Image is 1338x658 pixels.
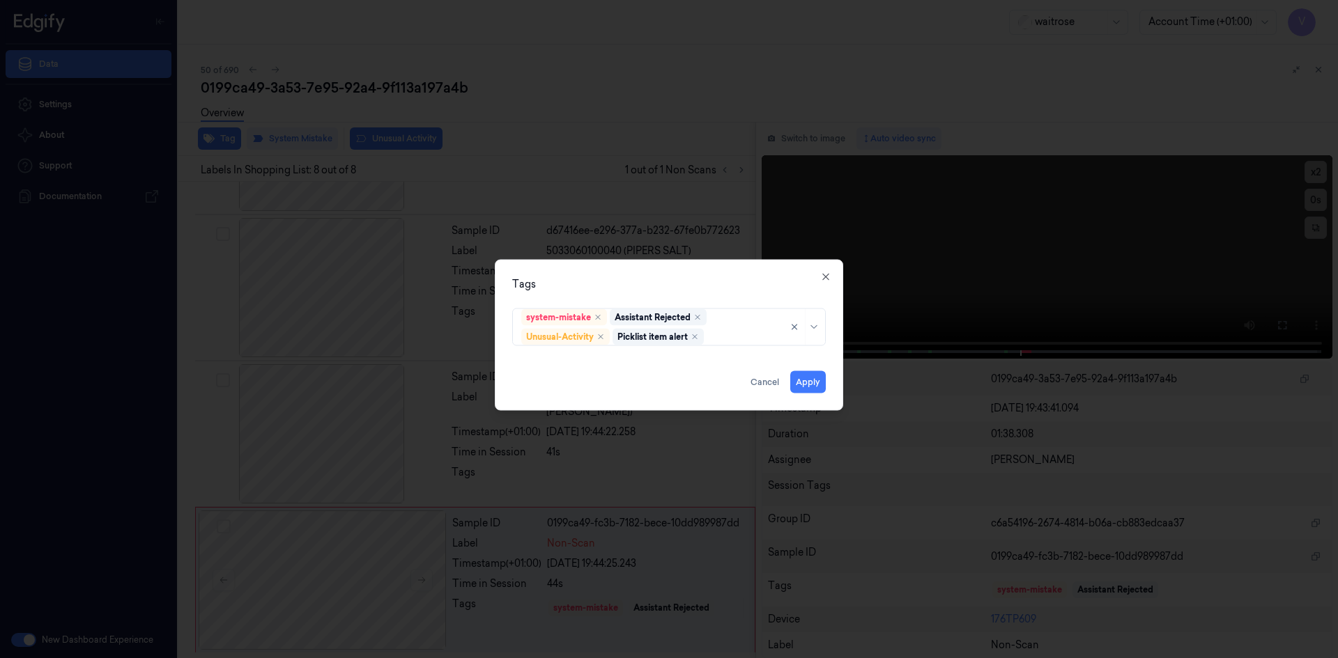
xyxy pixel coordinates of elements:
[693,313,702,321] div: Remove ,Assistant Rejected
[526,311,591,323] div: system-mistake
[615,311,691,323] div: Assistant Rejected
[790,370,826,393] button: Apply
[512,276,826,291] div: Tags
[526,330,594,343] div: Unusual-Activity
[597,332,605,340] div: Remove ,Unusual-Activity
[594,313,602,321] div: Remove ,system-mistake
[691,332,699,340] div: Remove ,Picklist item alert
[617,330,688,343] div: Picklist item alert
[745,370,785,393] button: Cancel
